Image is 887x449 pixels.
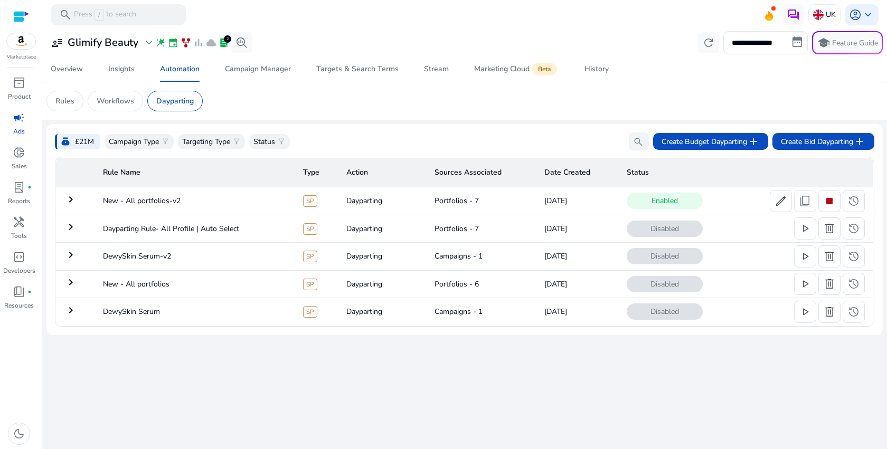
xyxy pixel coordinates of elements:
[847,250,860,263] span: history
[843,190,865,212] button: history
[277,137,286,146] span: filter_alt
[156,95,194,107] p: Dayparting
[823,195,836,207] span: stop
[224,35,231,43] div: 2
[843,273,865,295] button: history
[426,187,536,215] td: Portfolios - 7
[426,215,536,242] td: Portfolios - 7
[193,37,204,48] span: bar_chart
[74,9,136,21] p: Press to search
[536,298,618,326] td: [DATE]
[253,136,275,147] p: Status
[847,278,860,290] span: history
[338,158,426,187] th: Action
[536,158,618,187] th: Date Created
[95,158,295,187] th: Rule Name
[532,63,557,75] span: Beta
[181,37,191,48] span: family_history
[109,136,159,147] p: Campaign Type
[13,127,25,136] p: Ads
[536,243,618,270] td: [DATE]
[206,37,216,48] span: cloud
[813,9,824,20] img: uk.svg
[27,185,32,189] span: fiber_manual_record
[799,278,811,290] span: play_arrow
[64,249,77,261] mat-icon: keyboard_arrow_right
[316,65,399,73] div: Targets & Search Terms
[64,304,77,317] mat-icon: keyboard_arrow_right
[627,193,703,209] span: Enabled
[13,146,25,159] span: donut_small
[13,427,25,440] span: dark_mode
[13,216,25,228] span: handyman
[95,270,295,298] td: New - All portfolios
[818,273,841,295] button: delete
[3,266,35,275] p: Developers
[219,37,229,48] span: lab_profile
[536,215,618,242] td: [DATE]
[295,158,338,187] th: Type
[843,301,865,323] button: history
[474,65,559,73] div: Marketing Cloud
[862,8,874,21] span: keyboard_arrow_down
[799,305,811,318] span: play_arrow
[13,77,25,89] span: inventory_2
[794,217,816,240] button: play_arrow
[853,135,866,148] span: add
[633,137,644,147] span: search
[424,65,449,73] div: Stream
[13,181,25,194] span: lab_profile
[653,133,768,150] button: Create Budget Daypartingadd
[799,195,811,207] span: content_copy
[426,158,536,187] th: Sources Associated
[584,65,609,73] div: History
[155,37,166,48] span: wand_stars
[847,222,860,235] span: history
[75,136,94,147] p: £21M
[536,270,618,298] td: [DATE]
[812,31,883,54] button: schoolFeature Guide
[64,276,77,289] mat-icon: keyboard_arrow_right
[6,53,36,61] p: Marketplace
[303,223,317,235] span: SP
[799,250,811,263] span: play_arrow
[8,196,30,206] p: Reports
[618,158,874,187] th: Status
[13,251,25,263] span: code_blocks
[817,36,830,49] span: school
[168,37,178,48] span: event
[232,137,241,146] span: filter_alt
[627,303,703,320] span: Disabled
[64,221,77,233] mat-icon: keyboard_arrow_right
[11,231,27,241] p: Tools
[794,301,816,323] button: play_arrow
[95,298,295,326] td: DewySkin Serum
[627,248,703,264] span: Disabled
[12,161,27,171] p: Sales
[823,222,836,235] span: delete
[847,305,860,318] span: history
[818,190,841,212] button: stop
[536,187,618,215] td: [DATE]
[426,270,536,298] td: Portfolios - 6
[627,221,703,237] span: Disabled
[823,278,836,290] span: delete
[303,251,317,262] span: SP
[303,195,317,207] span: SP
[225,65,291,73] div: Campaign Manager
[97,95,134,107] p: Workflows
[843,217,865,240] button: history
[799,222,811,235] span: play_arrow
[770,190,792,212] button: edit
[698,32,719,53] button: refresh
[231,32,252,53] button: search_insights
[13,111,25,124] span: campaign
[847,195,860,207] span: history
[832,38,878,49] p: Feature Guide
[143,36,155,49] span: expand_more
[781,135,866,148] span: Create Bid Dayparting
[849,8,862,21] span: account_circle
[426,298,536,326] td: Campaigns - 1
[662,135,760,148] span: Create Budget Dayparting
[8,92,31,101] p: Product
